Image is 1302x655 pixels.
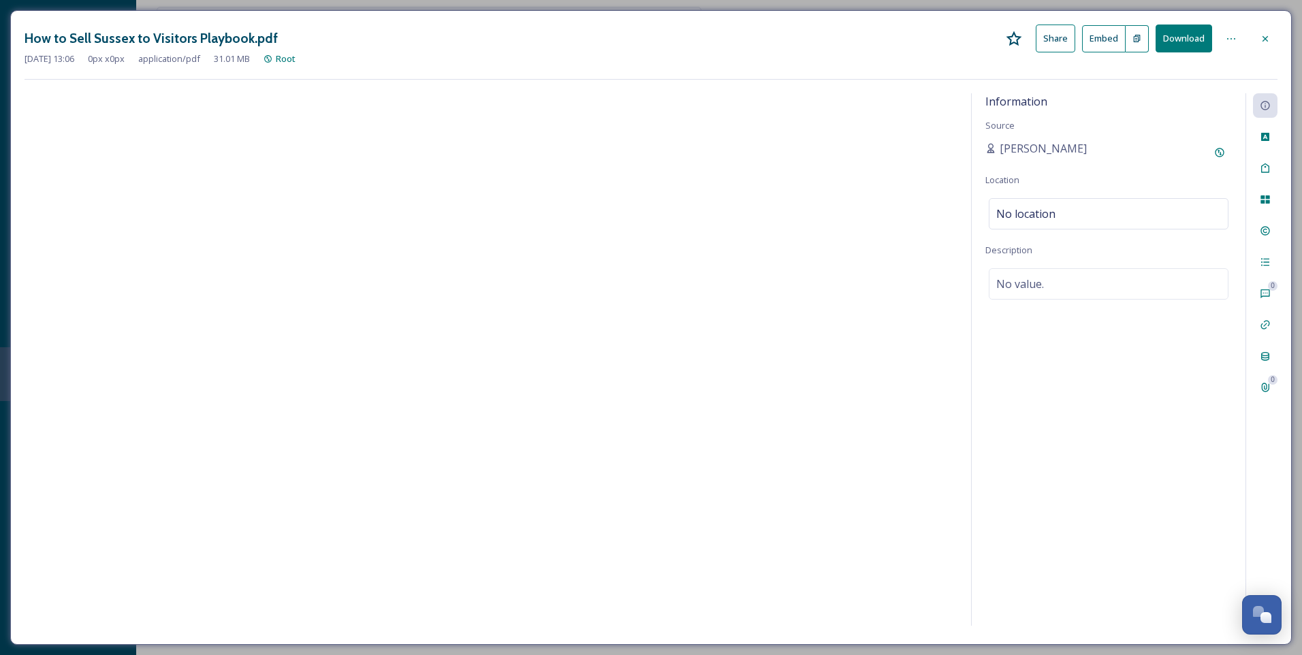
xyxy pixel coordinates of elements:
[1036,25,1075,52] button: Share
[1242,595,1282,635] button: Open Chat
[996,206,1055,222] span: No location
[276,52,296,65] span: Root
[996,276,1044,292] span: No value.
[1156,25,1212,52] button: Download
[1268,375,1277,385] div: 0
[985,94,1047,109] span: Information
[25,29,278,48] h3: How to Sell Sussex to Visitors Playbook.pdf
[1082,25,1126,52] button: Embed
[214,52,250,65] span: 31.01 MB
[25,52,74,65] span: [DATE] 13:06
[1000,140,1087,157] span: [PERSON_NAME]
[985,174,1019,186] span: Location
[88,52,125,65] span: 0 px x 0 px
[985,244,1032,256] span: Description
[1268,281,1277,291] div: 0
[985,119,1015,131] span: Source
[138,52,200,65] span: application/pdf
